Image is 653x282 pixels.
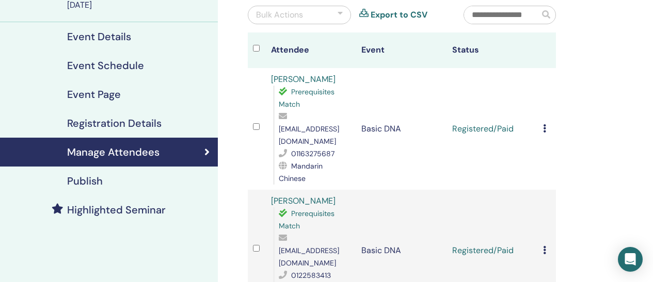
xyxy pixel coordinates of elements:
[256,9,303,21] div: Bulk Actions
[279,161,323,183] span: Mandarin Chinese
[356,68,447,190] td: Basic DNA
[67,59,144,72] h4: Event Schedule
[67,204,166,216] h4: Highlighted Seminar
[67,175,103,187] h4: Publish
[67,88,121,101] h4: Event Page
[618,247,643,272] div: Open Intercom Messenger
[271,74,336,85] a: [PERSON_NAME]
[67,30,131,43] h4: Event Details
[291,149,335,158] span: 01163275687
[291,271,331,280] span: 0122583413
[447,32,538,68] th: Status
[271,195,336,206] a: [PERSON_NAME]
[67,117,162,129] h4: Registration Details
[67,146,160,158] h4: Manage Attendees
[279,209,335,230] span: Prerequisites Match
[279,87,335,109] span: Prerequisites Match
[356,32,447,68] th: Event
[279,124,339,146] span: [EMAIL_ADDRESS][DOMAIN_NAME]
[266,32,357,68] th: Attendee
[371,9,427,21] a: Export to CSV
[279,246,339,268] span: [EMAIL_ADDRESS][DOMAIN_NAME]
